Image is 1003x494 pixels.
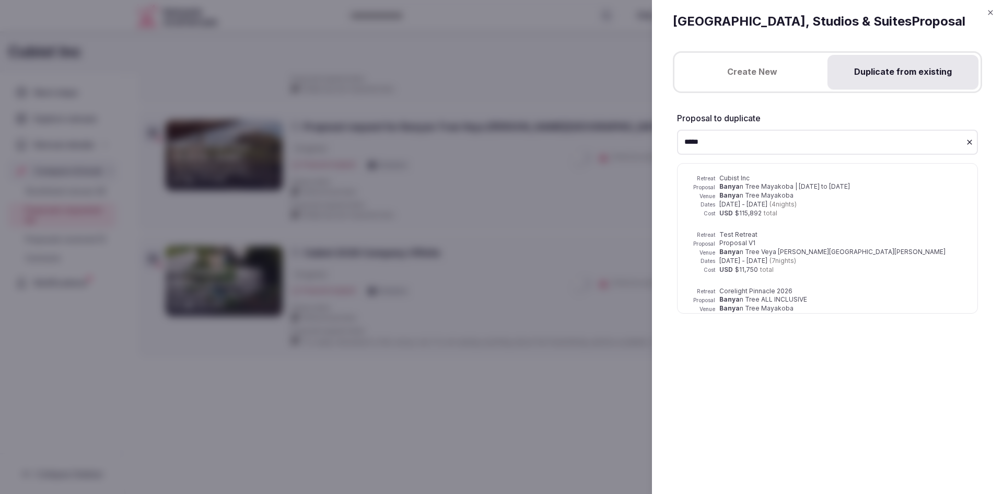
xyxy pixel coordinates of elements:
[690,183,715,191] label: Proposal
[740,248,946,256] span: n Tree Veya [PERSON_NAME][GEOGRAPHIC_DATA][PERSON_NAME]
[690,257,715,265] label: Dates
[719,257,796,265] span: [DATE] - [DATE]
[735,209,762,218] span: $115,892
[769,200,797,208] span: ( 4 night s )
[719,231,757,238] span: Test Retreat
[740,191,794,199] span: n Tree Mayakoba
[719,248,740,256] span: Banya
[677,55,827,89] button: Create New
[760,266,774,274] span: total
[690,192,715,200] label: Venue
[690,296,715,304] label: Proposal
[764,209,777,218] span: total
[769,257,796,265] span: ( 7 night s )
[673,13,982,30] h2: [GEOGRAPHIC_DATA], Studios & Suites Proposal
[719,304,740,312] span: Banya
[740,304,794,312] span: n Tree Mayakoba
[735,266,758,274] span: $11,750
[719,191,740,199] span: Banya
[740,182,850,190] span: n Tree Mayakoba | [DATE] to [DATE]
[690,201,715,208] label: Dates
[719,174,750,182] span: Cubist Inc
[719,182,740,190] span: Banya
[719,209,733,218] span: USD
[690,231,715,238] label: Retreat
[677,114,978,122] label: Proposal to duplicate
[690,175,715,182] label: Retreat
[719,200,797,208] span: [DATE] - [DATE]
[740,295,807,303] span: n Tree ALL INCLUSIVE
[690,266,715,273] label: Cost
[690,210,715,217] label: Cost
[719,266,733,274] span: USD
[690,240,715,247] label: Proposal
[690,305,715,313] label: Venue
[690,249,715,256] label: Venue
[719,239,755,247] span: Proposal V1
[719,295,740,303] span: Banya
[719,287,792,295] span: Corelight Pinnacle 2026
[827,55,978,89] button: Duplicate from existing
[690,288,715,295] label: Retreat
